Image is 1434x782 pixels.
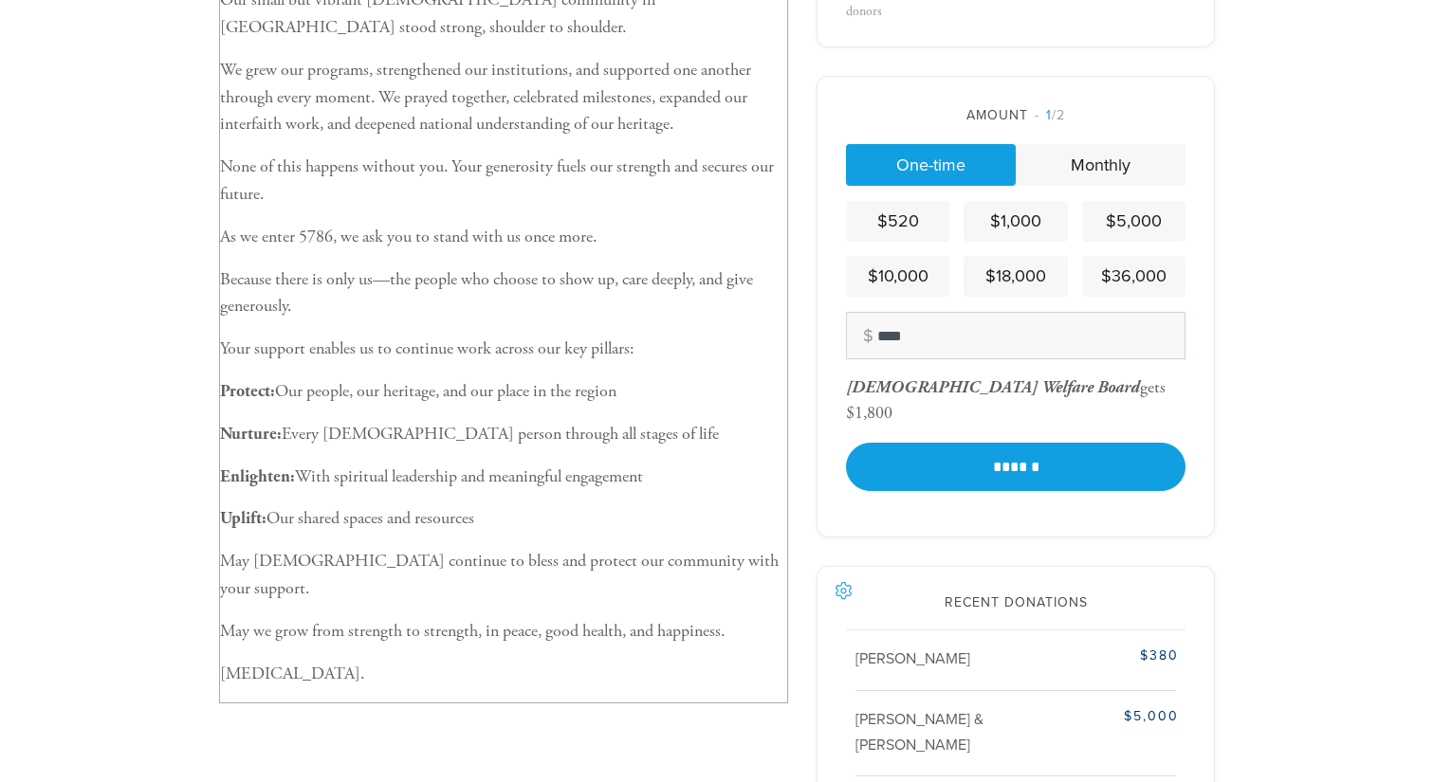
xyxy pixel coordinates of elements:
[854,209,942,234] div: $520
[220,378,787,406] p: Our people, our heritage, and our place in the region
[220,661,787,688] p: [MEDICAL_DATA].
[846,376,1140,398] span: [DEMOGRAPHIC_DATA] Welfare Board
[1082,201,1186,242] a: $5,000
[220,266,787,321] p: Because there is only us—the people who choose to show up, care deeply, and give generously.
[971,209,1059,234] div: $1,000
[964,256,1067,297] a: $18,000
[971,264,1059,289] div: $18,000
[846,402,892,424] div: $1,800
[846,5,1010,18] div: donors
[846,595,1186,611] h2: Recent Donations
[1082,256,1186,297] a: $36,000
[846,105,1186,125] div: Amount
[1016,144,1186,186] a: Monthly
[220,548,787,603] p: May [DEMOGRAPHIC_DATA] continue to bless and protect our community with your support.
[1035,107,1065,123] span: /2
[1067,646,1179,665] div: $380
[855,649,970,668] span: [PERSON_NAME]
[220,57,787,138] p: We grew our programs, strengthened our institutions, and supported one another through every mome...
[220,464,787,491] p: With spiritual leadership and meaningful engagement
[846,376,1166,398] div: gets
[846,201,949,242] a: $520
[846,256,949,297] a: $10,000
[220,421,787,448] p: Every [DEMOGRAPHIC_DATA] person through all stages of life
[220,465,295,487] b: Enlighten:
[846,144,1016,186] a: One-time
[220,423,282,445] b: Nurture:
[220,380,275,402] b: Protect:
[220,224,787,251] p: As we enter 5786, we ask you to stand with us once more.
[220,505,787,533] p: Our shared spaces and resources
[1090,209,1178,234] div: $5,000
[220,154,787,209] p: None of this happens without you. Your generosity fuels our strength and secures our future.
[855,710,984,755] span: [PERSON_NAME] & [PERSON_NAME]
[964,201,1067,242] a: $1,000
[1046,107,1052,123] span: 1
[1090,264,1178,289] div: $36,000
[220,618,787,646] p: May we grow from strength to strength, in peace, good health, and happiness.
[220,336,787,363] p: Your support enables us to continue work across our key pillars:
[1067,706,1179,726] div: $5,000
[854,264,942,289] div: $10,000
[220,507,267,529] b: Uplift:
